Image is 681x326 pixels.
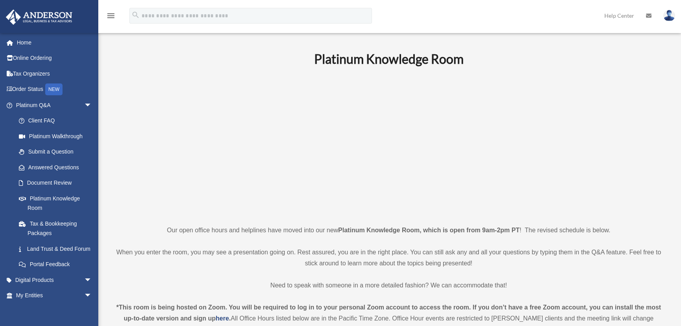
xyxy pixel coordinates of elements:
a: Digital Productsarrow_drop_down [6,272,104,288]
a: Answered Questions [11,159,104,175]
i: search [131,11,140,19]
a: Submit a Question [11,144,104,160]
iframe: 231110_Toby_KnowledgeRoom [271,77,507,210]
a: Platinum Knowledge Room [11,191,100,216]
span: arrow_drop_down [84,97,100,113]
a: Platinum Walkthrough [11,128,104,144]
a: menu [106,14,116,20]
span: arrow_drop_down [84,272,100,288]
strong: *This room is being hosted on Zoom. You will be required to log in to your personal Zoom account ... [116,304,661,322]
b: Platinum Knowledge Room [314,51,464,67]
span: arrow_drop_down [84,288,100,304]
img: Anderson Advisors Platinum Portal [4,9,75,25]
a: Client FAQ [11,113,104,129]
img: User Pic [663,10,675,21]
a: Order StatusNEW [6,81,104,98]
a: My Entitiesarrow_drop_down [6,288,104,304]
div: NEW [45,83,63,95]
a: Platinum Q&Aarrow_drop_down [6,97,104,113]
a: Land Trust & Deed Forum [11,241,104,257]
a: Document Review [11,175,104,191]
a: Tax Organizers [6,66,104,81]
a: Online Ordering [6,50,104,66]
p: Our open office hours and helplines have moved into our new ! The revised schedule is below. [112,225,665,236]
p: When you enter the room, you may see a presentation going on. Rest assured, you are in the right ... [112,247,665,269]
strong: . [229,315,230,322]
strong: Platinum Knowledge Room, which is open from 9am-2pm PT [338,227,519,233]
a: Home [6,35,104,50]
a: Tax & Bookkeeping Packages [11,216,104,241]
a: Portal Feedback [11,257,104,272]
p: Need to speak with someone in a more detailed fashion? We can accommodate that! [112,280,665,291]
i: menu [106,11,116,20]
a: here [216,315,229,322]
